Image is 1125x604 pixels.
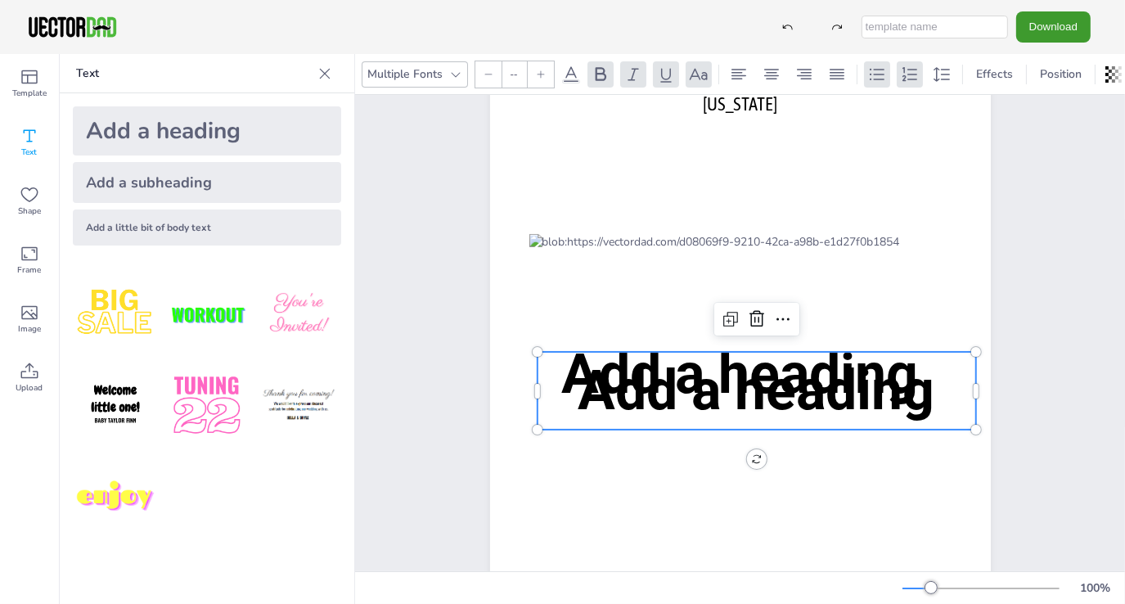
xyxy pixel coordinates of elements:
input: template name [862,16,1008,38]
img: VectorDad-1.png [26,15,119,39]
span: Image [18,322,41,336]
img: XdJCRjX.png [164,272,250,357]
img: GNLDUe7.png [73,363,158,448]
img: 1B4LbXY.png [164,363,250,448]
img: BBMXfK6.png [256,272,341,357]
div: Add a little bit of body text [73,210,341,246]
div: Add a subheading [73,162,341,203]
img: style1.png [73,272,158,357]
span: [US_STATE] [703,93,777,115]
span: Template [12,87,47,100]
span: Add a heading [561,341,918,407]
span: Position [1037,66,1085,82]
span: Text [22,146,38,159]
span: Shape [18,205,41,218]
span: Upload [16,381,43,394]
button: Download [1016,11,1091,42]
p: Text [76,54,312,93]
div: 100 % [1076,580,1115,596]
span: Effects [973,66,1016,82]
img: M7yqmqo.png [73,455,158,540]
span: Frame [18,264,42,277]
div: Multiple Fonts [364,63,446,85]
span: Add a heading [578,358,934,423]
img: K4iXMrW.png [256,363,341,448]
div: Add a heading [73,106,341,156]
